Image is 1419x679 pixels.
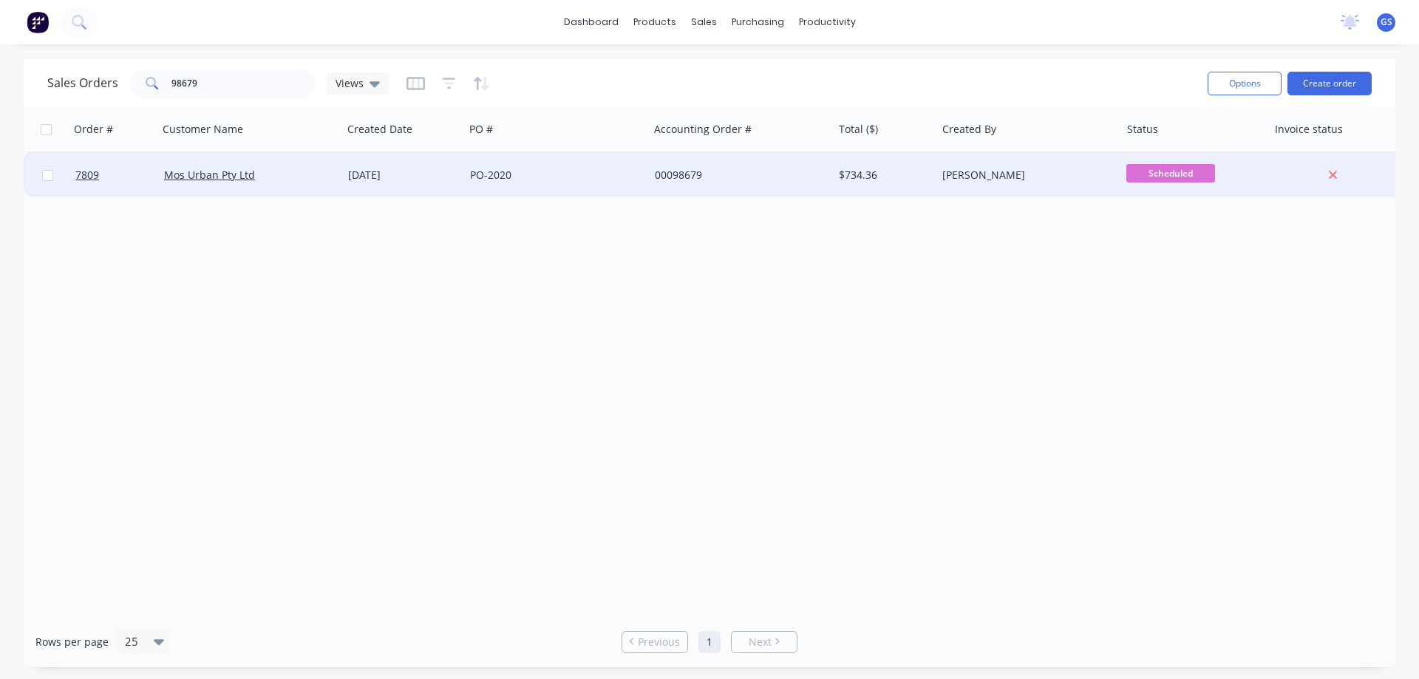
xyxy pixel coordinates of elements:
div: Customer Name [163,122,243,137]
h1: Sales Orders [47,76,118,90]
span: Scheduled [1126,164,1215,182]
span: Previous [638,635,680,649]
div: Created By [942,122,996,137]
span: Views [336,75,364,91]
span: Next [749,635,772,649]
div: Created Date [347,122,412,137]
div: PO-2020 [470,168,634,182]
span: 7809 [75,168,99,182]
div: Accounting Order # [654,122,752,137]
div: purchasing [724,11,792,33]
div: sales [684,11,724,33]
button: Create order [1287,72,1372,95]
button: Options [1208,72,1282,95]
ul: Pagination [616,631,803,653]
a: Previous page [622,635,687,649]
a: Mos Urban Pty Ltd [164,168,255,182]
div: productivity [792,11,863,33]
a: 7809 [75,153,164,197]
span: Rows per page [35,635,109,649]
div: $734.36 [839,168,925,182]
span: GS [1381,16,1392,29]
input: Search... [171,69,316,98]
div: Invoice status [1275,122,1343,137]
div: Order # [74,122,113,137]
a: Next page [732,635,797,649]
div: Status [1127,122,1158,137]
div: [PERSON_NAME] [942,168,1106,182]
div: Total ($) [839,122,878,137]
div: 00098679 [655,168,819,182]
div: PO # [469,122,493,137]
div: products [626,11,684,33]
a: Page 1 is your current page [698,631,721,653]
a: dashboard [557,11,626,33]
div: [DATE] [348,168,458,182]
img: Factory [27,11,49,33]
